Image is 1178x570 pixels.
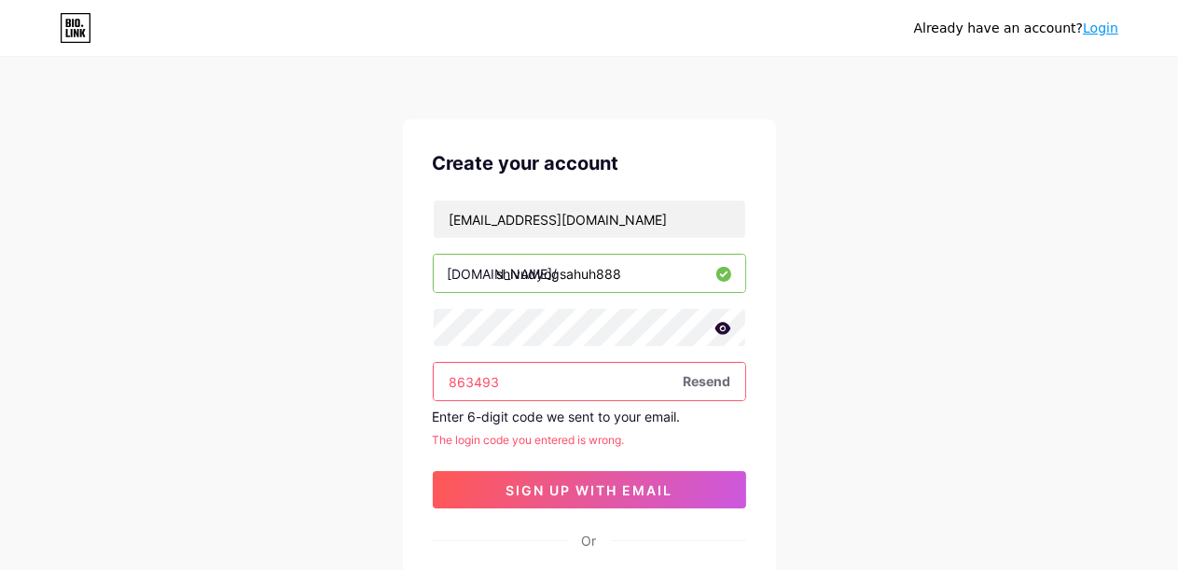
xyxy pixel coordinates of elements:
div: [DOMAIN_NAME]/ [448,264,558,284]
a: Login [1083,21,1118,35]
input: Paste login code [434,363,745,400]
input: username [434,255,745,292]
button: sign up with email [433,471,746,508]
div: Enter 6-digit code we sent to your email. [433,409,746,424]
div: The login code you entered is wrong. [433,432,746,449]
div: Create your account [433,149,746,177]
input: Email [434,201,745,238]
span: sign up with email [506,482,672,498]
div: Already have an account? [914,19,1118,38]
span: Resend [684,371,731,391]
div: Or [582,531,597,550]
